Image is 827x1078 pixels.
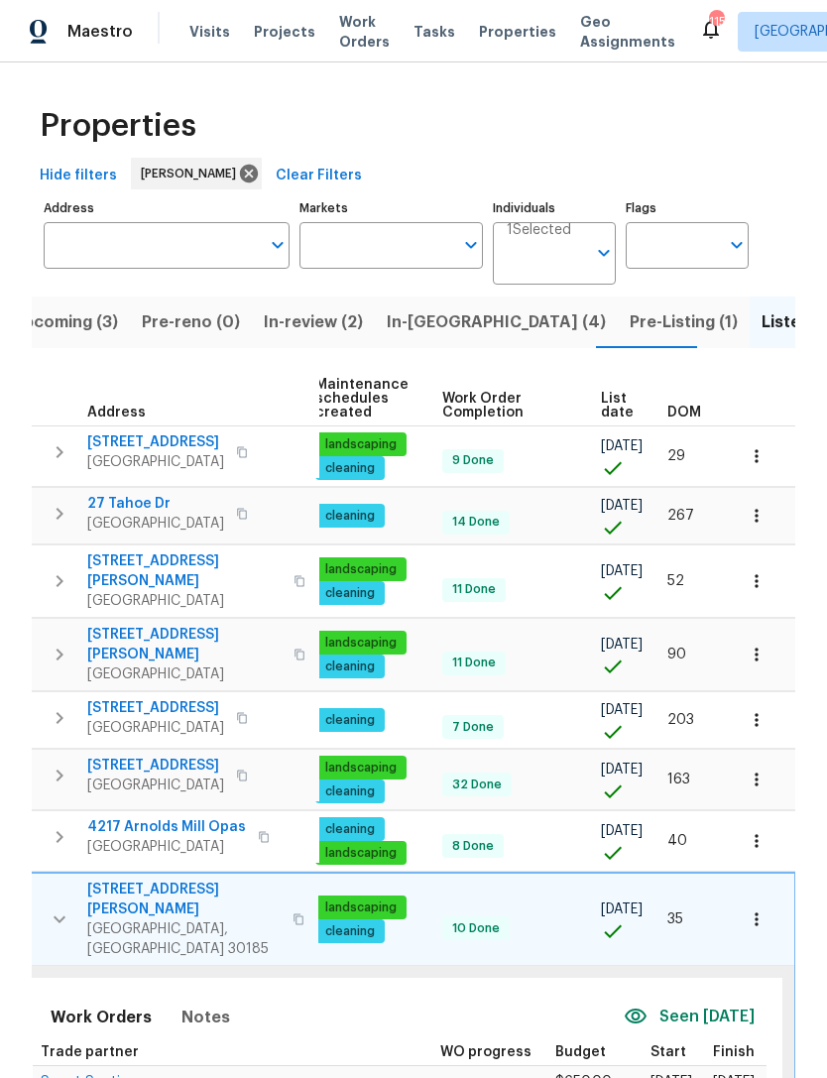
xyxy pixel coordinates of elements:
[667,449,685,463] span: 29
[40,116,196,136] span: Properties
[276,164,362,188] span: Clear Filters
[317,712,383,729] span: cleaning
[254,22,315,42] span: Projects
[601,824,643,838] span: [DATE]
[87,514,224,534] span: [GEOGRAPHIC_DATA]
[181,1004,230,1031] span: Notes
[444,719,502,736] span: 7 Done
[317,561,405,578] span: landscaping
[339,12,390,52] span: Work Orders
[667,648,686,661] span: 90
[87,776,224,795] span: [GEOGRAPHIC_DATA]
[457,231,485,259] button: Open
[580,12,675,52] span: Geo Assignments
[555,1045,606,1059] span: Budget
[723,231,751,259] button: Open
[442,392,567,419] span: Work Order Completion
[40,164,117,188] span: Hide filters
[667,912,683,926] span: 35
[317,783,383,800] span: cleaning
[87,494,224,514] span: 27 Tahoe Dr
[601,439,643,453] span: [DATE]
[317,899,405,916] span: landscaping
[264,231,292,259] button: Open
[317,460,383,477] span: cleaning
[87,880,281,919] span: [STREET_ADDRESS][PERSON_NAME]
[317,436,405,453] span: landscaping
[141,164,244,183] span: [PERSON_NAME]
[601,499,643,513] span: [DATE]
[444,920,508,937] span: 10 Done
[87,406,146,419] span: Address
[12,308,118,336] span: Upcoming (3)
[41,1045,139,1059] span: Trade partner
[317,508,383,525] span: cleaning
[709,12,723,32] div: 115
[87,664,282,684] span: [GEOGRAPHIC_DATA]
[87,432,224,452] span: [STREET_ADDRESS]
[315,378,409,419] span: Maintenance schedules created
[87,817,246,837] span: 4217 Arnolds Mill Opas
[601,763,643,777] span: [DATE]
[51,1004,152,1031] span: Work Orders
[667,574,684,588] span: 52
[667,834,687,848] span: 40
[87,591,282,611] span: [GEOGRAPHIC_DATA]
[87,718,224,738] span: [GEOGRAPHIC_DATA]
[667,713,694,727] span: 203
[67,22,133,42] span: Maestro
[601,703,643,717] span: [DATE]
[444,655,504,671] span: 11 Done
[44,202,290,214] label: Address
[87,756,224,776] span: [STREET_ADDRESS]
[317,635,405,652] span: landscaping
[32,158,125,194] button: Hide filters
[317,585,383,602] span: cleaning
[601,902,643,916] span: [DATE]
[626,202,749,214] label: Flags
[601,564,643,578] span: [DATE]
[87,698,224,718] span: [STREET_ADDRESS]
[317,760,405,777] span: landscaping
[493,202,616,214] label: Individuals
[264,308,363,336] span: In-review (2)
[444,581,504,598] span: 11 Done
[601,638,643,652] span: [DATE]
[440,1045,532,1059] span: WO progress
[667,509,694,523] span: 267
[667,773,690,786] span: 163
[444,777,510,793] span: 32 Done
[479,22,556,42] span: Properties
[317,659,383,675] span: cleaning
[299,202,484,214] label: Markets
[667,406,701,419] span: DOM
[713,1045,755,1059] span: Finish
[444,452,502,469] span: 9 Done
[131,158,262,189] div: [PERSON_NAME]
[87,837,246,857] span: [GEOGRAPHIC_DATA]
[507,222,571,239] span: 1 Selected
[659,1006,755,1028] span: Seen [DATE]
[268,158,370,194] button: Clear Filters
[630,308,738,336] span: Pre-Listing (1)
[87,551,282,591] span: [STREET_ADDRESS][PERSON_NAME]
[142,308,240,336] span: Pre-reno (0)
[317,845,405,862] span: landscaping
[87,625,282,664] span: [STREET_ADDRESS][PERSON_NAME]
[444,514,508,531] span: 14 Done
[87,919,281,959] span: [GEOGRAPHIC_DATA], [GEOGRAPHIC_DATA] 30185
[317,923,383,940] span: cleaning
[601,392,634,419] span: List date
[650,1045,686,1059] span: Start
[413,25,455,39] span: Tasks
[590,239,618,267] button: Open
[387,308,606,336] span: In-[GEOGRAPHIC_DATA] (4)
[317,821,383,838] span: cleaning
[189,22,230,42] span: Visits
[87,452,224,472] span: [GEOGRAPHIC_DATA]
[444,838,502,855] span: 8 Done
